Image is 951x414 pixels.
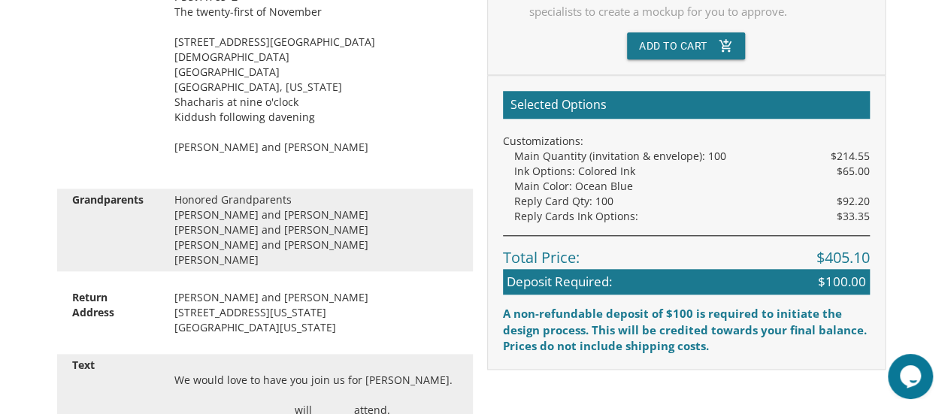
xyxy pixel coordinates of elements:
[503,91,870,119] h2: Selected Options
[816,247,870,269] span: $405.10
[837,194,870,209] span: $92.20
[61,290,163,320] div: Return Address
[514,149,870,164] div: Main Quantity (invitation & envelope): 100
[888,354,936,399] iframe: chat widget
[514,194,870,209] div: Reply Card Qty: 100
[837,164,870,179] span: $65.00
[163,192,469,267] div: Honored Grandparents [PERSON_NAME] and [PERSON_NAME] [PERSON_NAME] and [PERSON_NAME] [PERSON_NAME...
[61,192,163,207] div: Grandparents
[503,235,870,269] div: Total Price:
[163,290,469,335] div: [PERSON_NAME] and [PERSON_NAME] [STREET_ADDRESS][US_STATE] [GEOGRAPHIC_DATA][US_STATE]
[503,306,870,338] div: A non-refundable deposit of $100 is required to initiate the design process. This will be credite...
[503,338,870,354] div: Prices do not include shipping costs.
[61,358,163,373] div: Text
[831,149,870,164] span: $214.55
[514,164,870,179] div: Ink Options: Colored Ink
[514,209,870,224] div: Reply Cards Ink Options:
[514,179,870,194] div: Main Color: Ocean Blue
[818,273,866,291] span: $100.00
[503,134,870,149] div: Customizations:
[503,269,870,295] div: Deposit Required:
[627,32,746,59] button: Add To Cartadd_shopping_cart
[718,32,733,59] i: add_shopping_cart
[837,209,870,224] span: $33.35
